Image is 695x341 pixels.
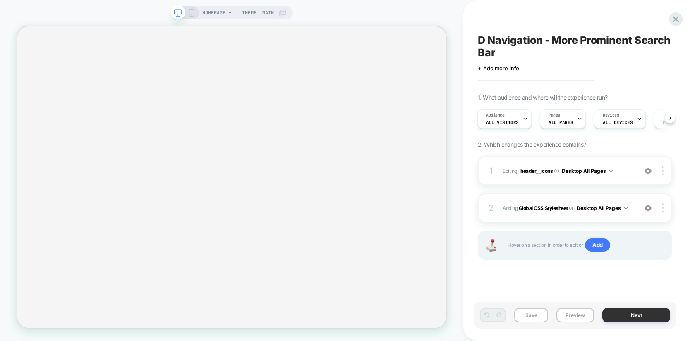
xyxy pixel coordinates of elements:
img: crossed eye [645,167,652,174]
span: Adding [503,203,633,213]
span: on [554,166,559,175]
span: 2. Which changes the experience contains? [478,141,586,148]
img: Joystick [483,239,499,252]
button: Desktop All Pages [577,203,628,213]
span: ALL DEVICES [603,119,633,125]
span: Hover on a section in order to edit or [508,238,663,252]
span: D Navigation - More Prominent Search Bar [478,34,672,59]
span: Add [585,238,610,252]
button: Save [514,308,548,322]
img: down arrow [609,170,613,172]
span: Page Load [663,119,687,125]
span: Audience [486,112,505,118]
img: close [662,166,664,175]
img: down arrow [624,207,628,209]
span: Trigger [663,112,679,118]
span: on [569,203,574,212]
button: Next [602,308,670,322]
button: Preview [556,308,594,322]
span: 1. What audience and where will the experience run? [478,94,607,101]
span: Theme: MAIN [242,6,274,19]
span: All Visitors [486,119,519,125]
span: Pages [549,112,560,118]
span: + Add more info [478,65,519,72]
span: .header__icons [519,167,553,174]
span: ALL PAGES [549,119,573,125]
div: 1 [487,163,495,178]
b: Global CSS Stylesheet [519,205,568,211]
span: Editing : [503,166,633,176]
img: crossed eye [645,205,652,212]
span: HOMEPAGE [202,6,225,19]
div: 2 [487,200,495,215]
span: Devices [603,112,619,118]
img: close [662,203,664,212]
button: Desktop All Pages [562,166,613,176]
